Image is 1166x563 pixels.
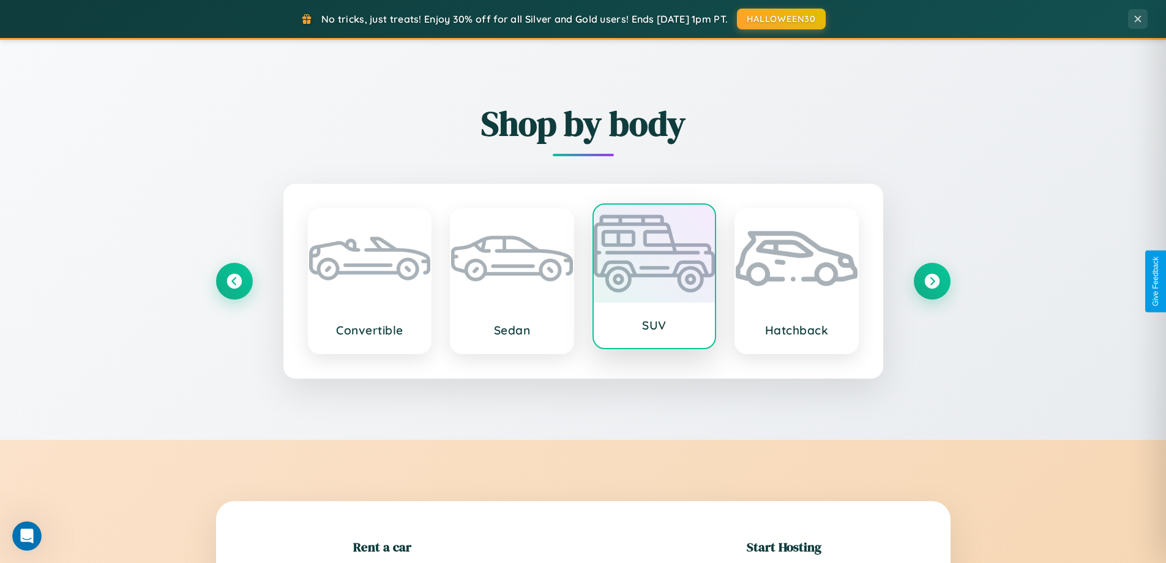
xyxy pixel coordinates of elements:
[737,9,826,29] button: HALLOWEEN30
[353,538,411,556] h2: Rent a car
[321,13,728,25] span: No tricks, just treats! Enjoy 30% off for all Silver and Gold users! Ends [DATE] 1pm PT.
[12,521,42,551] iframe: Intercom live chat
[216,100,951,147] h2: Shop by body
[321,323,419,338] h3: Convertible
[747,538,821,556] h2: Start Hosting
[606,318,703,333] h3: SUV
[1151,257,1160,306] div: Give Feedback
[748,323,845,338] h3: Hatchback
[463,323,561,338] h3: Sedan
